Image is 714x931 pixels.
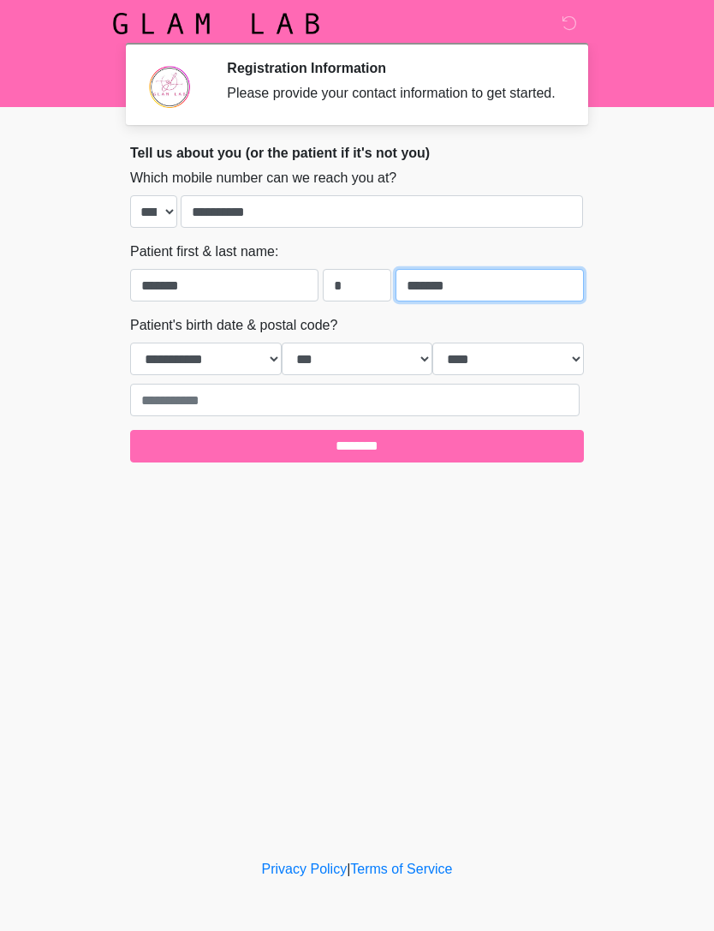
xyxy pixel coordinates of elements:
[227,83,558,104] div: Please provide your contact information to get started.
[143,60,194,111] img: Agent Avatar
[130,242,278,262] label: Patient first & last name:
[347,862,350,876] a: |
[262,862,348,876] a: Privacy Policy
[350,862,452,876] a: Terms of Service
[130,145,584,161] h2: Tell us about you (or the patient if it's not you)
[227,60,558,76] h2: Registration Information
[130,168,396,188] label: Which mobile number can we reach you at?
[113,13,319,34] img: Glam Lab Logo
[130,315,337,336] label: Patient's birth date & postal code?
